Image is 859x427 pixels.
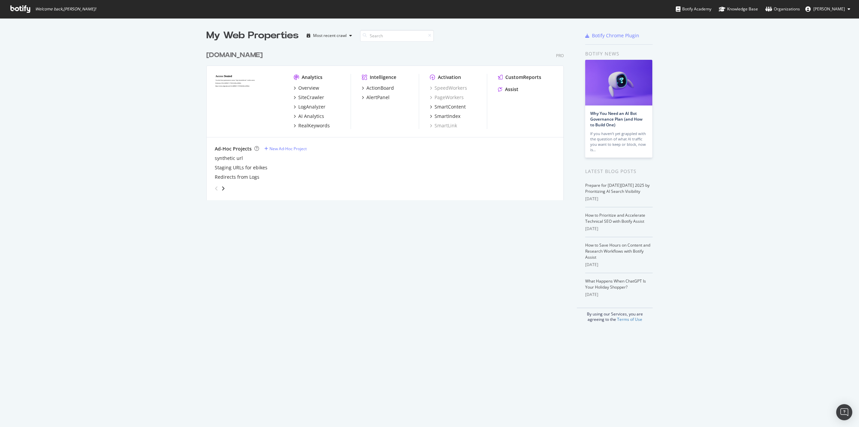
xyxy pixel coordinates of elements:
[294,103,325,110] a: LogAnalyzer
[556,53,564,58] div: Pro
[370,74,396,81] div: Intelligence
[430,113,460,120] a: SmartIndex
[676,6,711,12] div: Botify Academy
[298,113,324,120] div: AI Analytics
[585,292,653,298] div: [DATE]
[585,32,639,39] a: Botify Chrome Plugin
[215,164,267,171] a: Staging URLs for ebikes
[590,131,647,153] div: If you haven’t yet grappled with the question of what AI traffic you want to keep or block, now is…
[438,74,461,81] div: Activation
[215,174,259,180] a: Redirects from Logs
[719,6,758,12] div: Knowledge Base
[585,212,645,224] a: How to Prioritize and Accelerate Technical SEO with Botify Assist
[585,182,650,194] a: Prepare for [DATE][DATE] 2025 by Prioritizing AI Search Visibility
[800,4,856,14] button: [PERSON_NAME]
[294,122,330,129] a: RealKeywords
[294,113,324,120] a: AI Analytics
[577,308,653,322] div: By using our Services, you are agreeing to the
[366,85,394,91] div: ActionBoard
[215,74,283,128] img: mobile.de
[813,6,845,12] span: Stephan Czysch
[212,183,221,194] div: angle-left
[298,85,319,91] div: Overview
[313,34,347,38] div: Most recent crawl
[215,155,243,162] a: synthetic url
[585,50,653,57] div: Botify news
[592,32,639,39] div: Botify Chrome Plugin
[294,85,319,91] a: Overview
[206,50,263,60] div: [DOMAIN_NAME]
[360,30,434,42] input: Search
[585,168,653,175] div: Latest Blog Posts
[765,6,800,12] div: Organizations
[206,50,265,60] a: [DOMAIN_NAME]
[35,6,96,12] span: Welcome back, [PERSON_NAME] !
[585,196,653,202] div: [DATE]
[294,94,324,101] a: SiteCrawler
[585,262,653,268] div: [DATE]
[430,85,467,91] a: SpeedWorkers
[298,103,325,110] div: LogAnalyzer
[430,122,457,129] a: SmartLink
[304,30,355,41] button: Most recent crawl
[298,122,330,129] div: RealKeywords
[585,242,650,260] a: How to Save Hours on Content and Research Workflows with Botify Assist
[430,103,466,110] a: SmartContent
[505,86,518,93] div: Assist
[362,94,390,101] a: AlertPanel
[836,404,852,420] div: Open Intercom Messenger
[498,86,518,93] a: Assist
[590,111,643,128] a: Why You Need an AI Bot Governance Plan (and How to Build One)
[498,74,541,81] a: CustomReports
[215,145,252,152] div: Ad-Hoc Projects
[435,103,466,110] div: SmartContent
[206,29,299,42] div: My Web Properties
[617,316,642,322] a: Terms of Use
[430,94,464,101] a: PageWorkers
[505,74,541,81] div: CustomReports
[264,146,307,152] a: New Ad-Hoc Project
[221,185,225,192] div: angle-right
[585,60,652,105] img: Why You Need an AI Bot Governance Plan (and How to Build One)
[298,94,324,101] div: SiteCrawler
[206,42,569,200] div: grid
[585,278,646,290] a: What Happens When ChatGPT Is Your Holiday Shopper?
[585,226,653,232] div: [DATE]
[302,74,322,81] div: Analytics
[366,94,390,101] div: AlertPanel
[362,85,394,91] a: ActionBoard
[435,113,460,120] div: SmartIndex
[269,146,307,152] div: New Ad-Hoc Project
